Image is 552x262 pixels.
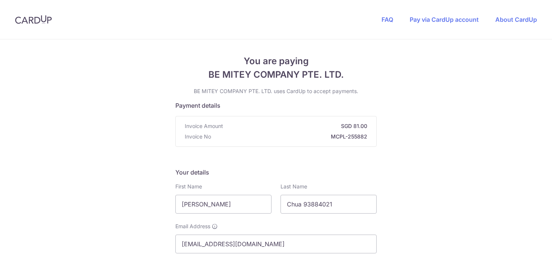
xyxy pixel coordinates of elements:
strong: MCPL-255882 [214,133,367,140]
label: First Name [175,183,202,190]
a: About CardUp [495,16,537,23]
input: Email address [175,235,377,253]
input: First name [175,195,271,214]
input: Last name [281,195,377,214]
a: FAQ [382,16,393,23]
span: BE MITEY COMPANY PTE. LTD. [175,68,377,81]
span: Invoice No [185,133,211,140]
span: Invoice Amount [185,122,223,130]
span: You are paying [175,54,377,68]
h5: Payment details [175,101,377,110]
img: CardUp [15,15,52,24]
label: Last Name [281,183,307,190]
strong: SGD 81.00 [226,122,367,130]
span: Email Address [175,223,210,230]
h5: Your details [175,168,377,177]
a: Pay via CardUp account [410,16,479,23]
p: BE MITEY COMPANY PTE. LTD. uses CardUp to accept payments. [175,87,377,95]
